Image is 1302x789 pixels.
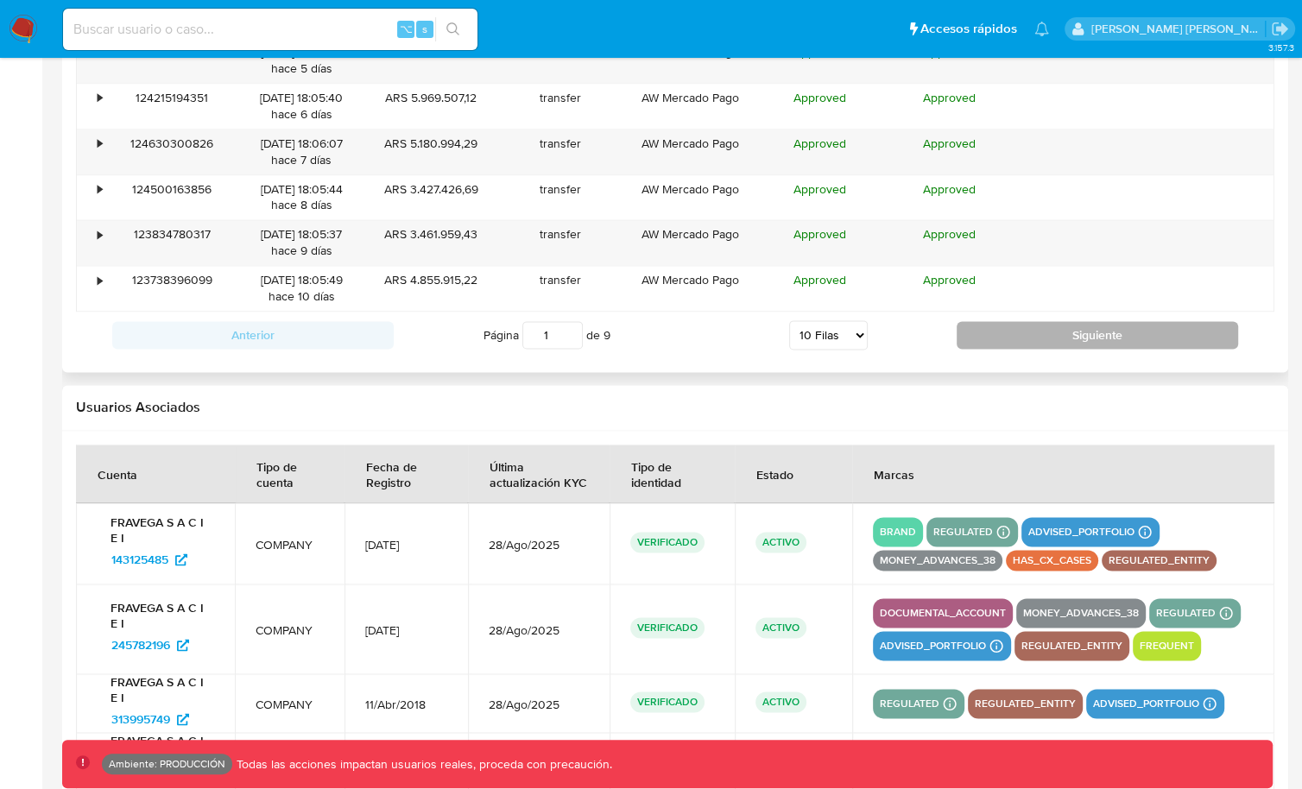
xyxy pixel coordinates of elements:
[920,20,1017,38] span: Accesos rápidos
[76,399,1274,416] h2: Usuarios Asociados
[232,756,612,773] p: Todas las acciones impactan usuarios reales, proceda con precaución.
[109,761,225,767] p: Ambiente: PRODUCCIÓN
[1267,41,1293,54] span: 3.157.3
[422,21,427,37] span: s
[63,18,477,41] input: Buscar usuario o caso...
[1034,22,1049,36] a: Notificaciones
[1091,21,1266,37] p: mauro.ibarra@mercadolibre.com
[435,17,471,41] button: search-icon
[1271,20,1289,38] a: Salir
[399,21,412,37] span: ⌥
